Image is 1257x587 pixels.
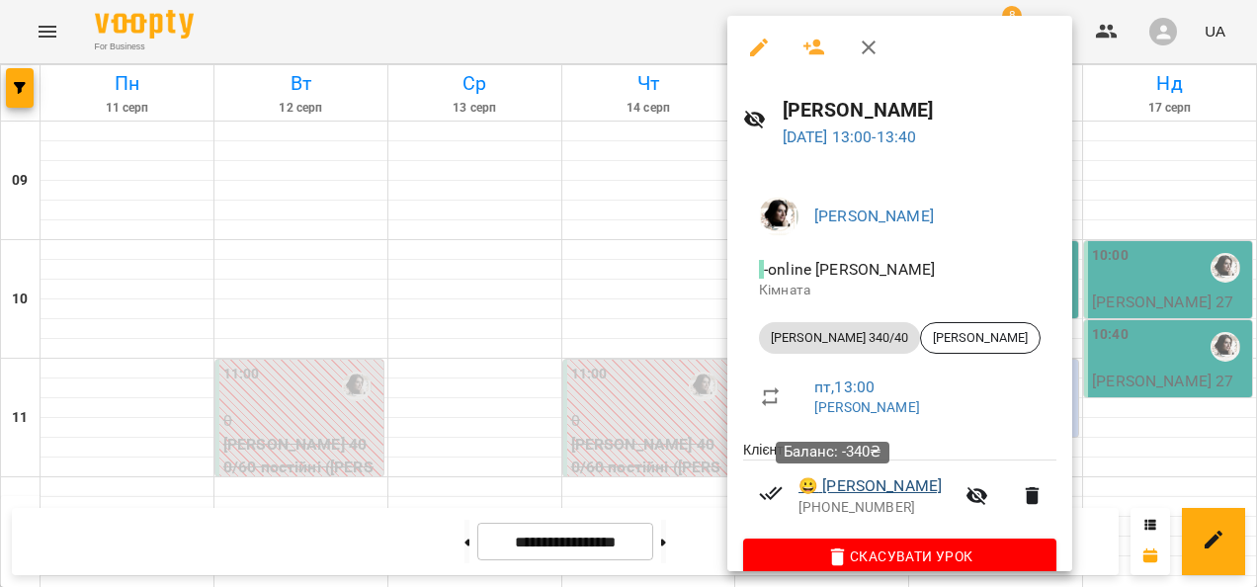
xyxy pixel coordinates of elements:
a: 😀 [PERSON_NAME] [798,474,942,498]
button: Скасувати Урок [743,539,1056,574]
p: Кімната [759,281,1041,300]
span: [PERSON_NAME] 340/40 [759,329,920,347]
ul: Клієнти [743,440,1056,539]
a: [PERSON_NAME] [814,399,920,415]
img: e7c1a1403b8f34425dc1a602655f0c4c.png [759,197,798,236]
p: [PHONE_NUMBER] [798,498,954,518]
span: [PERSON_NAME] [921,329,1040,347]
a: пт , 13:00 [814,377,875,396]
a: [PERSON_NAME] [814,207,934,225]
h6: [PERSON_NAME] [783,95,1056,126]
span: Скасувати Урок [759,545,1041,568]
div: [PERSON_NAME] [920,322,1041,354]
a: [DATE] 13:00-13:40 [783,127,917,146]
span: - online [PERSON_NAME] [759,260,939,279]
span: Баланс: -340₴ [784,443,881,461]
svg: Візит сплачено [759,481,783,505]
